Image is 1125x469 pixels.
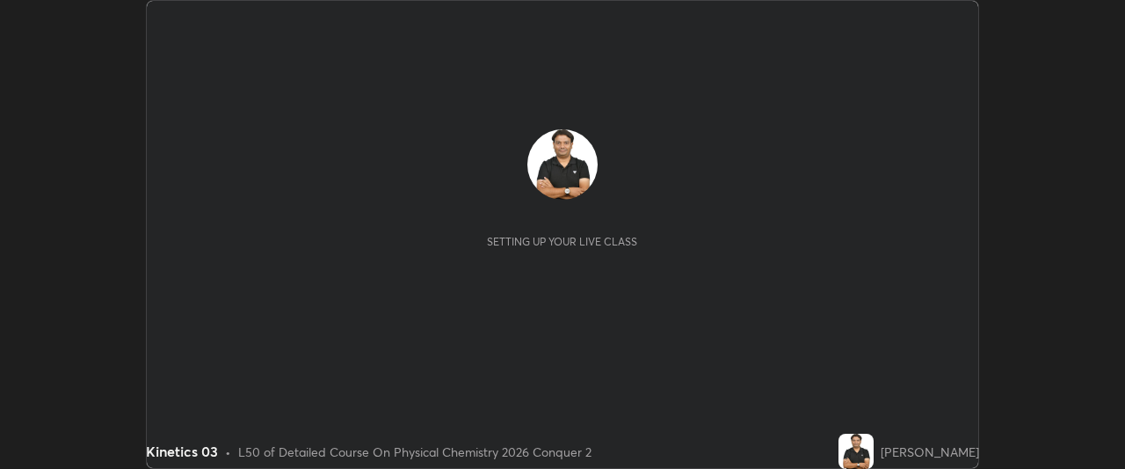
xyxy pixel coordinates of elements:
[238,443,592,461] div: L50 of Detailed Course On Physical Chemistry 2026 Conquer 2
[881,443,979,461] div: [PERSON_NAME]
[225,443,231,461] div: •
[146,441,218,462] div: Kinetics 03
[838,434,874,469] img: 61b8cc34d08742a995870d73e30419f3.jpg
[487,235,637,248] div: Setting up your live class
[527,129,598,200] img: 61b8cc34d08742a995870d73e30419f3.jpg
